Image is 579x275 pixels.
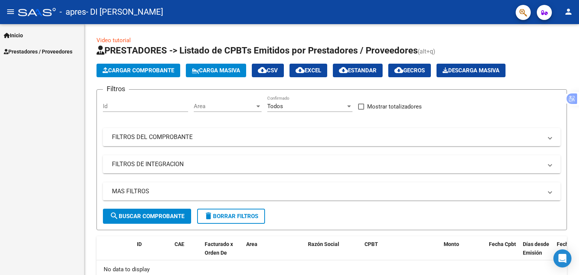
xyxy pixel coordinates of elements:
span: Area [246,241,257,247]
button: Gecros [388,64,431,77]
span: Días desde Emisión [523,241,549,256]
mat-panel-title: MAS FILTROS [112,187,542,196]
mat-expansion-panel-header: MAS FILTROS [103,182,561,200]
button: CSV [252,64,284,77]
mat-icon: cloud_download [296,66,305,75]
span: Fecha Recibido [557,241,578,256]
mat-icon: person [564,7,573,16]
button: Estandar [333,64,383,77]
datatable-header-cell: ID [134,236,172,269]
span: (alt+q) [418,48,435,55]
h3: Filtros [103,84,129,94]
mat-panel-title: FILTROS DEL COMPROBANTE [112,133,542,141]
mat-icon: cloud_download [394,66,403,75]
span: Facturado x Orden De [205,241,233,256]
button: EXCEL [289,64,327,77]
button: Buscar Comprobante [103,209,191,224]
span: ID [137,241,142,247]
mat-expansion-panel-header: FILTROS DE INTEGRACION [103,155,561,173]
datatable-header-cell: Días desde Emisión [520,236,554,269]
datatable-header-cell: CAE [172,236,202,269]
span: Todos [267,103,283,110]
span: Borrar Filtros [204,213,258,220]
span: Cargar Comprobante [103,67,174,74]
span: Estandar [339,67,377,74]
span: Monto [444,241,459,247]
span: - DI [PERSON_NAME] [86,4,163,20]
app-download-masive: Descarga masiva de comprobantes (adjuntos) [437,64,505,77]
button: Carga Masiva [186,64,246,77]
datatable-header-cell: Facturado x Orden De [202,236,243,269]
mat-icon: delete [204,211,213,220]
span: PRESTADORES -> Listado de CPBTs Emitidos por Prestadores / Proveedores [96,45,418,56]
span: EXCEL [296,67,321,74]
div: Open Intercom Messenger [553,249,571,267]
datatable-header-cell: Razón Social [305,236,361,269]
span: Inicio [4,31,23,40]
span: Area [194,103,255,110]
mat-expansion-panel-header: FILTROS DEL COMPROBANTE [103,128,561,146]
mat-icon: cloud_download [258,66,267,75]
span: CAE [175,241,184,247]
button: Cargar Comprobante [96,64,180,77]
datatable-header-cell: Monto [441,236,486,269]
span: CPBT [365,241,378,247]
mat-icon: menu [6,7,15,16]
span: Carga Masiva [192,67,240,74]
a: Video tutorial [96,37,131,44]
mat-panel-title: FILTROS DE INTEGRACION [112,160,542,168]
span: CSV [258,67,278,74]
span: Buscar Comprobante [110,213,184,220]
mat-icon: cloud_download [339,66,348,75]
span: - apres [60,4,86,20]
span: Prestadores / Proveedores [4,47,72,56]
span: Descarga Masiva [443,67,499,74]
span: Gecros [394,67,425,74]
span: Mostrar totalizadores [367,102,422,111]
span: Razón Social [308,241,339,247]
datatable-header-cell: CPBT [361,236,441,269]
mat-icon: search [110,211,119,220]
span: Fecha Cpbt [489,241,516,247]
datatable-header-cell: Area [243,236,294,269]
button: Borrar Filtros [197,209,265,224]
button: Descarga Masiva [437,64,505,77]
datatable-header-cell: Fecha Cpbt [486,236,520,269]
